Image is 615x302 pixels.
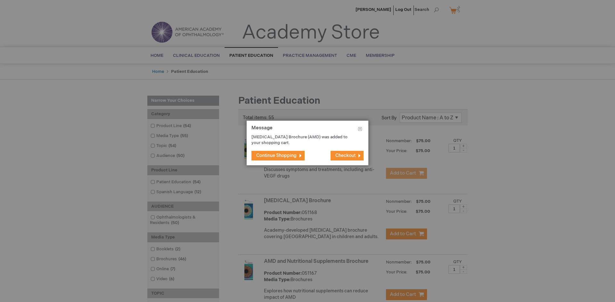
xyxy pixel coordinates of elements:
[335,153,356,158] span: Checkout
[256,153,297,158] span: Continue Shopping
[251,151,305,160] button: Continue Shopping
[251,134,354,146] p: [MEDICAL_DATA] Brochure (AMD) was added to your shopping cart.
[331,151,364,160] button: Checkout
[251,125,364,134] h1: Message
